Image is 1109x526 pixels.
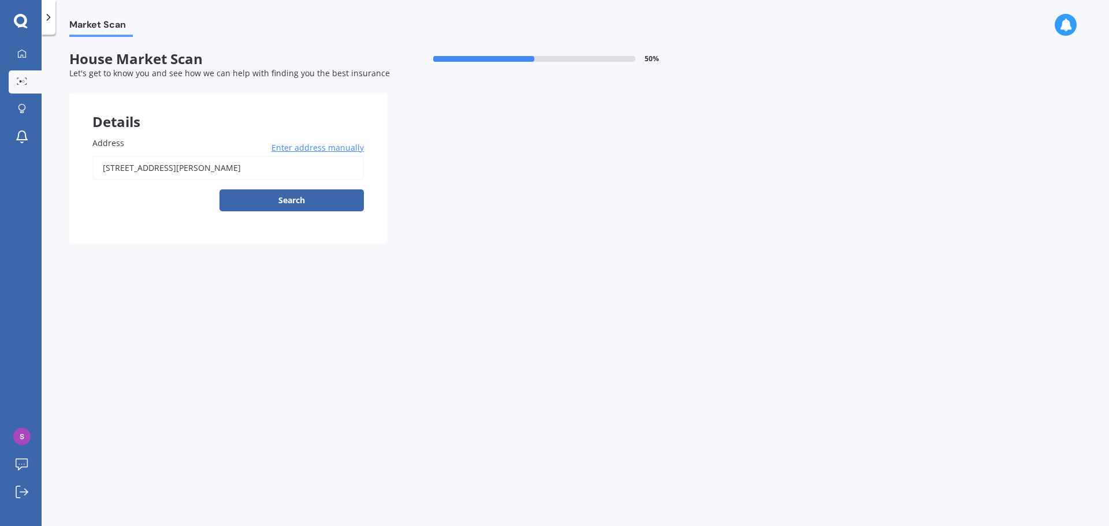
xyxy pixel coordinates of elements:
span: Market Scan [69,19,133,35]
button: Search [219,189,364,211]
span: House Market Scan [69,51,387,68]
span: Let's get to know you and see how we can help with finding you the best insurance [69,68,390,79]
img: ACg8ocKAETc8m9aWcRktCY1loIM3Gqtoo_d9EaukGrf2L3JKBW0xtg=s96-c [13,428,31,445]
span: Enter address manually [271,142,364,154]
input: Enter address [92,156,364,180]
div: Details [69,93,387,128]
span: Address [92,137,124,148]
span: 50 % [645,55,659,63]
